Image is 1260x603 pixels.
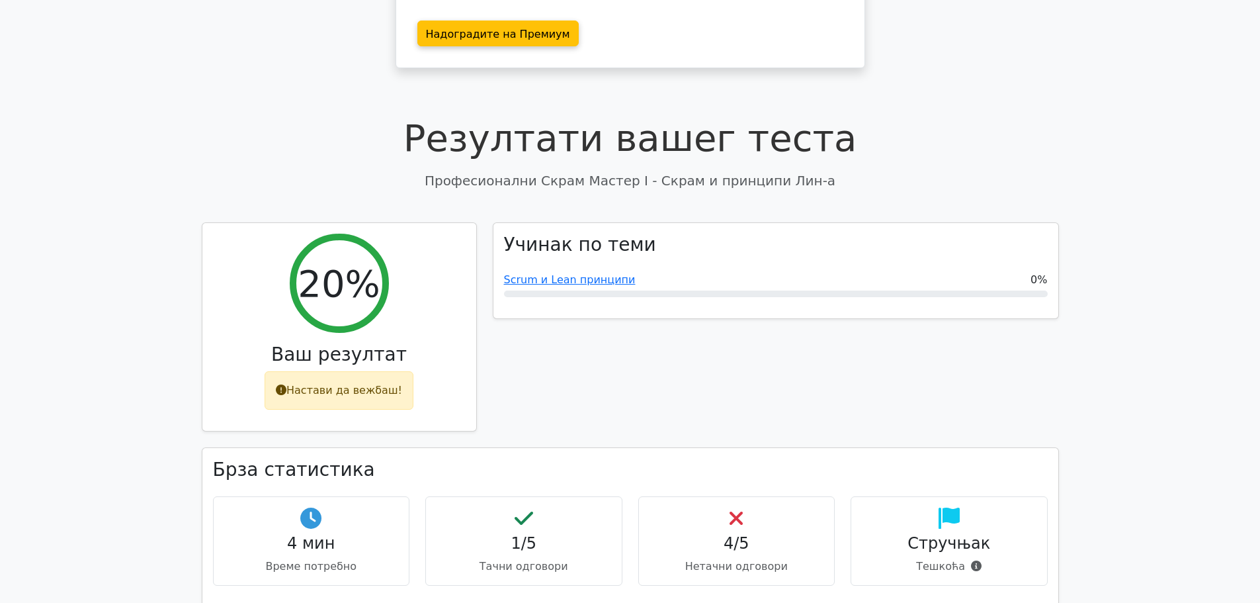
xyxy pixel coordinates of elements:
[213,459,375,481] font: Брза статистика
[265,560,357,573] font: Време потребно
[271,344,407,365] font: Ваш резултат
[287,534,335,553] font: 4 мин
[504,234,656,255] font: Учинак по теми
[724,534,749,553] font: 4/5
[417,21,579,46] a: Надоградите на Премиум
[480,560,568,573] font: Тачни одговори
[286,384,402,396] font: Настави да вежбаш!
[403,116,857,160] font: Резултати вашег теста
[504,273,636,286] a: Scrum и Lean принципи
[298,262,380,305] font: 20%
[907,534,990,553] font: Стручњак
[685,560,788,573] font: Нетачни одговори
[425,173,835,189] font: Професионални Скрам Мастер I - Скрам и принципи Лин-а
[511,534,536,553] font: 1/5
[1030,273,1047,286] font: 0%
[916,560,965,573] font: Тешкоћа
